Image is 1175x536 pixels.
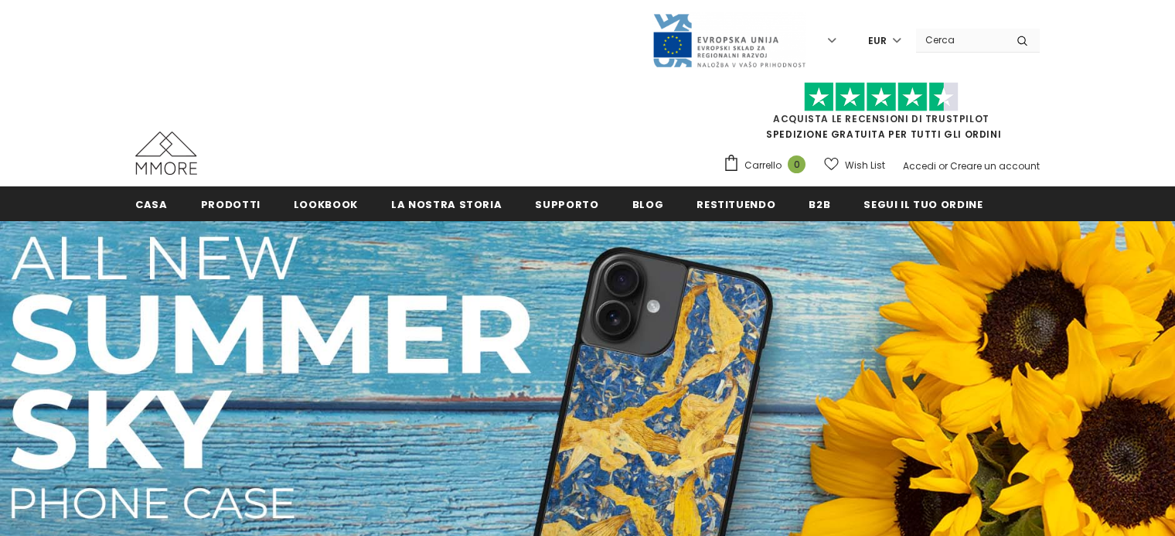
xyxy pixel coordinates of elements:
[535,197,598,212] span: supporto
[903,159,936,172] a: Accedi
[916,29,1005,51] input: Search Site
[294,186,358,221] a: Lookbook
[391,186,502,221] a: La nostra storia
[863,197,983,212] span: Segui il tuo ordine
[723,154,813,177] a: Carrello 0
[938,159,948,172] span: or
[863,186,983,221] a: Segui il tuo ordine
[868,33,887,49] span: EUR
[696,197,775,212] span: Restituendo
[744,158,782,173] span: Carrello
[632,186,664,221] a: Blog
[135,197,168,212] span: Casa
[391,197,502,212] span: La nostra storia
[201,197,261,212] span: Prodotti
[804,82,959,112] img: Fidati di Pilot Stars
[950,159,1040,172] a: Creare un account
[201,186,261,221] a: Prodotti
[535,186,598,221] a: supporto
[788,155,805,173] span: 0
[696,186,775,221] a: Restituendo
[809,186,830,221] a: B2B
[652,33,806,46] a: Javni Razpis
[845,158,885,173] span: Wish List
[632,197,664,212] span: Blog
[135,186,168,221] a: Casa
[809,197,830,212] span: B2B
[824,152,885,179] a: Wish List
[652,12,806,69] img: Javni Razpis
[135,131,197,175] img: Casi MMORE
[773,112,989,125] a: Acquista le recensioni di TrustPilot
[294,197,358,212] span: Lookbook
[723,89,1040,141] span: SPEDIZIONE GRATUITA PER TUTTI GLI ORDINI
